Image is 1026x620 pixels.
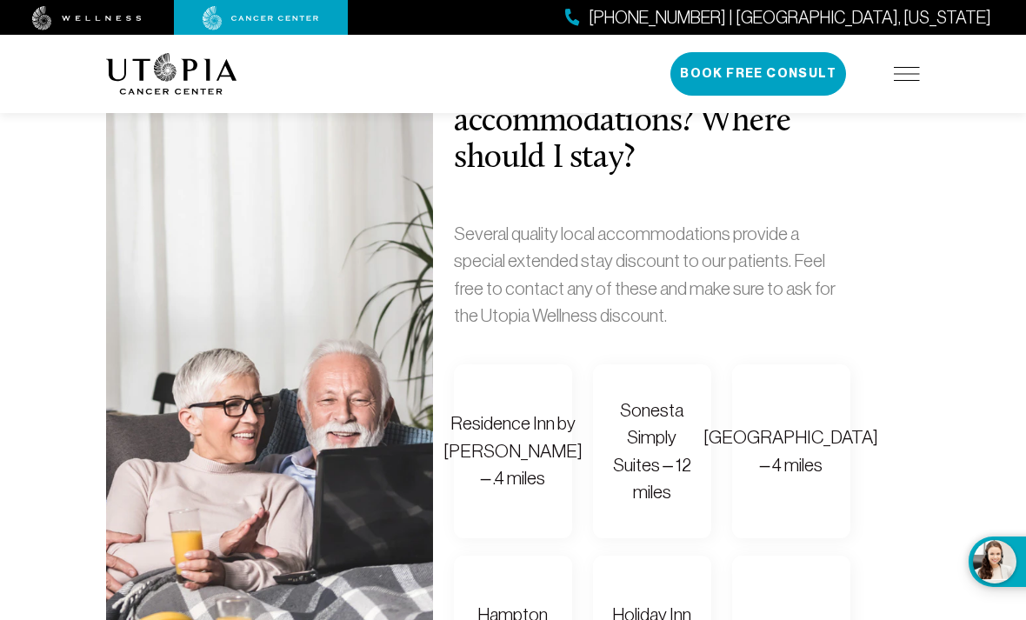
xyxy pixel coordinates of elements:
img: logo [106,53,237,95]
a: [PHONE_NUMBER] | [GEOGRAPHIC_DATA], [US_STATE] [565,5,991,30]
span: [PHONE_NUMBER] | [GEOGRAPHIC_DATA], [US_STATE] [589,5,991,30]
p: Several quality local accommodations provide a special extended stay discount to our patients. Fe... [454,220,850,330]
img: wellness [32,6,142,30]
div: [GEOGRAPHIC_DATA] – 4 miles [703,423,878,478]
img: cancer center [203,6,319,30]
img: icon-hamburger [894,67,920,81]
h2: What about accommodations? Where should I stay? [454,68,850,178]
button: Book Free Consult [670,52,846,96]
div: Residence Inn by [PERSON_NAME] – .4 miles [443,410,583,492]
div: Sonesta Simply Suites – 12 miles [609,397,696,506]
